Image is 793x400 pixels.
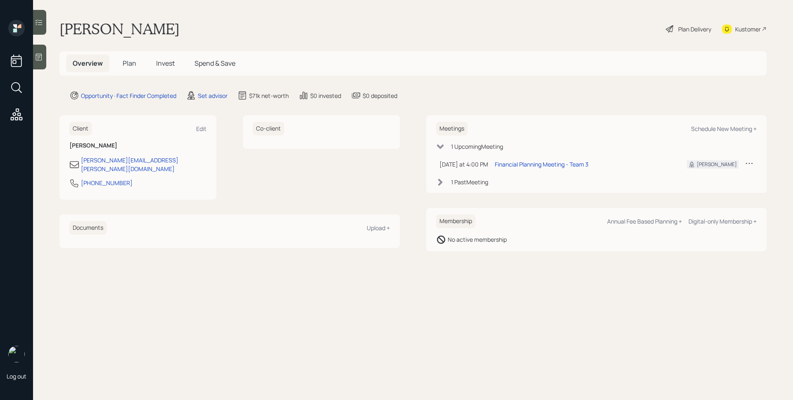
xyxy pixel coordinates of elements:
div: Schedule New Meeting + [691,125,757,133]
h6: Co-client [253,122,284,136]
div: Plan Delivery [678,25,711,33]
div: Annual Fee Based Planning + [607,217,682,225]
div: $71k net-worth [249,91,289,100]
h6: Meetings [436,122,468,136]
div: Opportunity · Fact Finder Completed [81,91,176,100]
div: [DATE] at 4:00 PM [439,160,488,169]
div: Financial Planning Meeting - Team 3 [495,160,589,169]
div: 1 Upcoming Meeting [451,142,503,151]
div: Digital-only Membership + [689,217,757,225]
img: james-distasi-headshot.png [8,346,25,362]
div: Kustomer [735,25,761,33]
h6: Membership [436,214,475,228]
div: Set advisor [198,91,228,100]
div: Upload + [367,224,390,232]
h6: [PERSON_NAME] [69,142,207,149]
div: Edit [196,125,207,133]
span: Spend & Save [195,59,235,68]
div: [PERSON_NAME][EMAIL_ADDRESS][PERSON_NAME][DOMAIN_NAME] [81,156,207,173]
h6: Documents [69,221,107,235]
span: Invest [156,59,175,68]
span: Overview [73,59,103,68]
h1: [PERSON_NAME] [59,20,180,38]
div: [PHONE_NUMBER] [81,179,133,187]
div: $0 invested [310,91,341,100]
div: $0 deposited [363,91,397,100]
div: No active membership [448,235,507,244]
div: Log out [7,372,26,380]
div: 1 Past Meeting [451,178,488,186]
span: Plan [123,59,136,68]
div: [PERSON_NAME] [697,161,737,168]
h6: Client [69,122,92,136]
